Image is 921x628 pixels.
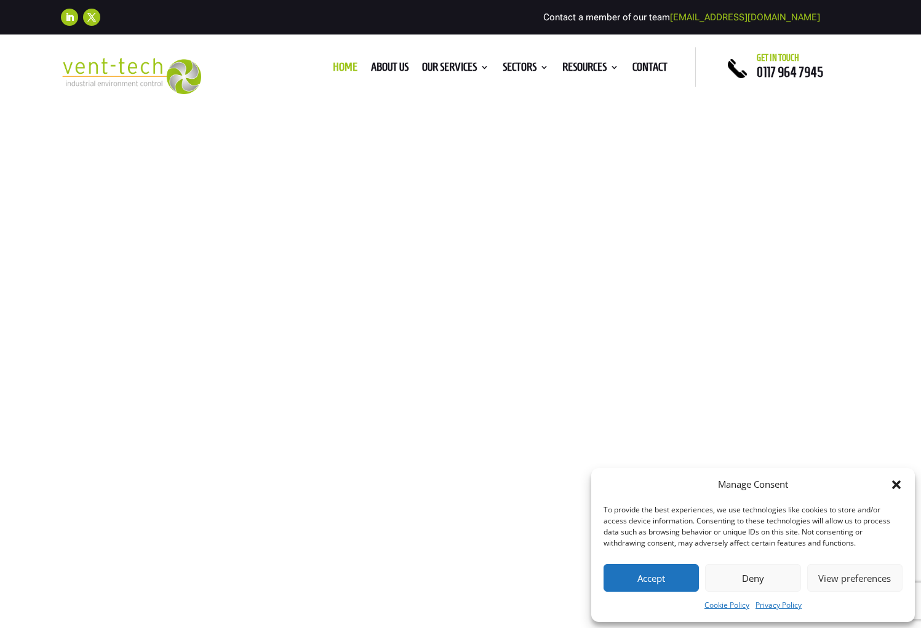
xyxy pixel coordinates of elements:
a: Follow on LinkedIn [61,9,78,26]
button: View preferences [807,564,903,592]
button: Accept [604,564,699,592]
span: Get in touch [757,53,799,63]
img: 2023-09-27T08_35_16.549ZVENT-TECH---Clear-background [61,58,202,94]
a: Contact [632,63,668,76]
span: Contact a member of our team [543,12,820,23]
a: Our Services [422,63,489,76]
button: Deny [705,564,800,592]
a: Home [333,63,357,76]
a: Resources [562,63,619,76]
a: Privacy Policy [756,598,802,613]
a: Sectors [503,63,549,76]
a: [EMAIL_ADDRESS][DOMAIN_NAME] [670,12,820,23]
div: Close dialog [890,479,903,491]
a: Follow on X [83,9,100,26]
a: About us [371,63,409,76]
div: To provide the best experiences, we use technologies like cookies to store and/or access device i... [604,504,901,549]
a: 0117 964 7945 [757,65,823,79]
div: Manage Consent [718,477,788,492]
a: Cookie Policy [704,598,749,613]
